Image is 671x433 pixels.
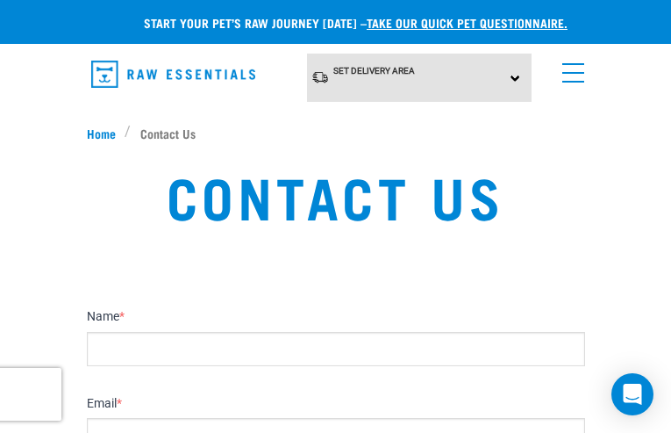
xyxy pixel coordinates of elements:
[87,309,585,325] label: Name
[611,373,653,415] div: Open Intercom Messenger
[87,396,585,412] label: Email
[87,124,125,142] a: Home
[87,124,585,142] nav: breadcrumbs
[333,66,415,76] span: Set Delivery Area
[91,61,255,88] img: Raw Essentials Logo
[87,163,585,227] h1: Contact Us
[367,19,567,25] a: take our quick pet questionnaire.
[311,70,329,84] img: van-moving.png
[553,53,585,84] a: menu
[87,124,116,142] span: Home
